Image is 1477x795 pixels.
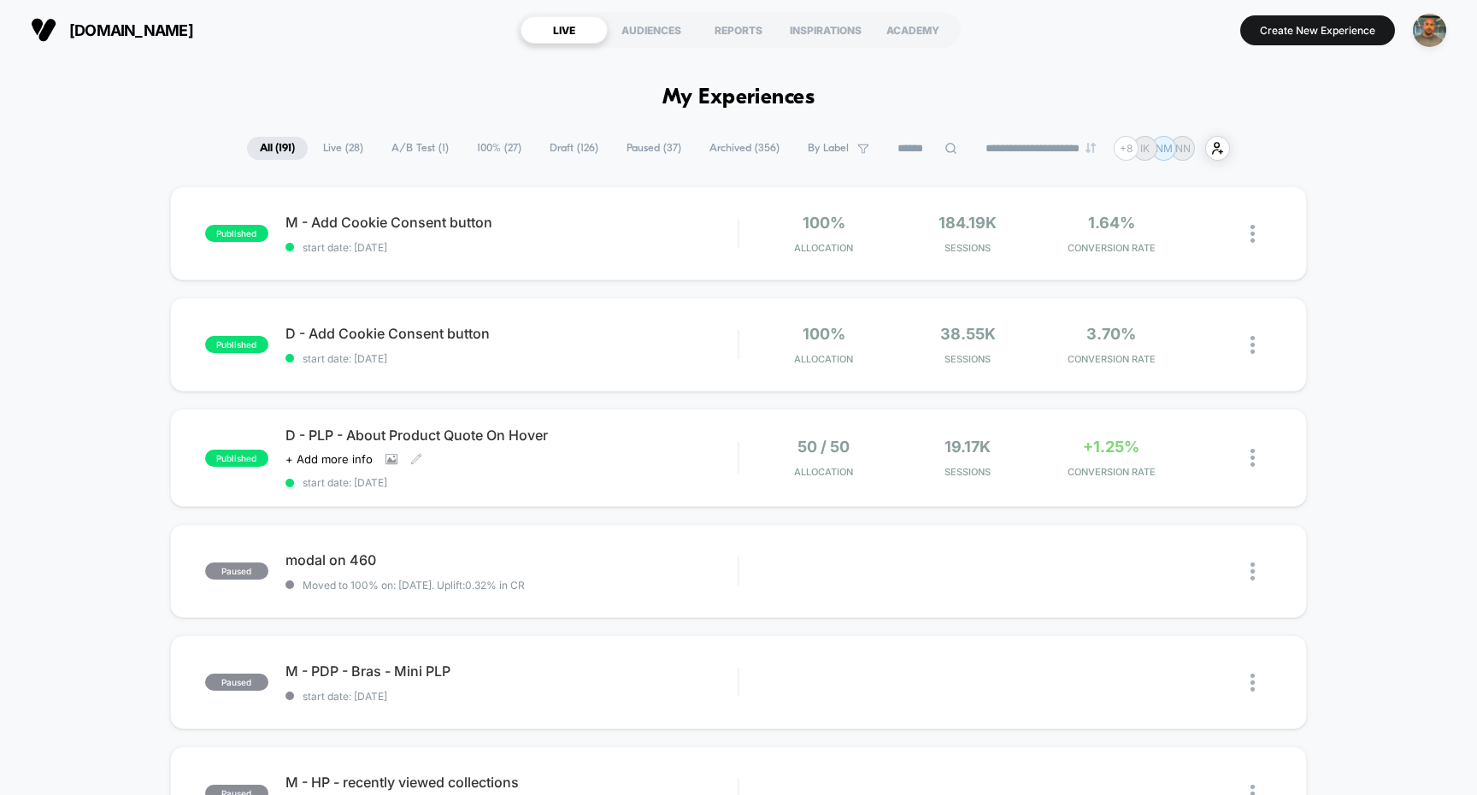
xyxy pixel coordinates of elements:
[285,452,373,466] span: + Add more info
[205,674,268,691] span: paused
[1250,449,1255,467] img: close
[1240,15,1395,45] button: Create New Experience
[900,242,1035,254] span: Sessions
[379,137,462,160] span: A/B Test ( 1 )
[808,142,849,155] span: By Label
[1114,136,1139,161] div: + 8
[285,476,738,489] span: start date: [DATE]
[285,427,738,444] span: D - PLP - About Product Quote On Hover
[1250,562,1255,580] img: close
[1156,142,1173,155] p: NM
[794,466,853,478] span: Allocation
[1140,142,1150,155] p: IK
[662,85,815,110] h1: My Experiences
[608,16,695,44] div: AUDIENCES
[1413,14,1446,47] img: ppic
[869,16,956,44] div: ACADEMY
[205,336,268,353] span: published
[205,225,268,242] span: published
[310,137,376,160] span: Live ( 28 )
[797,438,850,456] span: 50 / 50
[31,17,56,43] img: Visually logo
[205,562,268,580] span: paused
[1044,353,1179,365] span: CONVERSION RATE
[69,21,193,39] span: [DOMAIN_NAME]
[794,242,853,254] span: Allocation
[285,241,738,254] span: start date: [DATE]
[803,214,845,232] span: 100%
[900,466,1035,478] span: Sessions
[1086,143,1096,153] img: end
[1044,242,1179,254] span: CONVERSION RATE
[803,325,845,343] span: 100%
[1250,336,1255,354] img: close
[1408,13,1451,48] button: ppic
[1250,674,1255,692] img: close
[1044,466,1179,478] span: CONVERSION RATE
[26,16,198,44] button: [DOMAIN_NAME]
[1083,438,1139,456] span: +1.25%
[794,353,853,365] span: Allocation
[521,16,608,44] div: LIVE
[1088,214,1135,232] span: 1.64%
[695,16,782,44] div: REPORTS
[900,353,1035,365] span: Sessions
[614,137,694,160] span: Paused ( 37 )
[247,137,308,160] span: All ( 191 )
[285,690,738,703] span: start date: [DATE]
[944,438,991,456] span: 19.17k
[464,137,534,160] span: 100% ( 27 )
[1175,142,1191,155] p: NN
[939,214,997,232] span: 184.19k
[285,325,738,342] span: D - Add Cookie Consent button
[285,214,738,231] span: M - Add Cookie Consent button
[285,774,738,791] span: M - HP - recently viewed collections
[285,662,738,680] span: M - PDP - Bras - Mini PLP
[537,137,611,160] span: Draft ( 126 )
[1086,325,1136,343] span: 3.70%
[285,551,738,568] span: modal on 460
[303,579,525,592] span: Moved to 100% on: [DATE] . Uplift: 0.32% in CR
[782,16,869,44] div: INSPIRATIONS
[205,450,268,467] span: published
[285,352,738,365] span: start date: [DATE]
[940,325,996,343] span: 38.55k
[697,137,792,160] span: Archived ( 356 )
[1250,225,1255,243] img: close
